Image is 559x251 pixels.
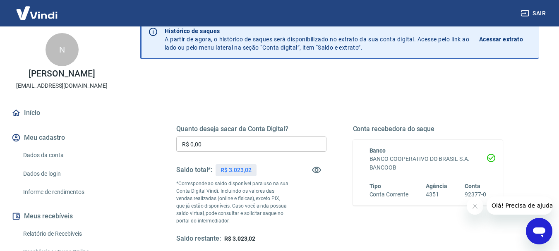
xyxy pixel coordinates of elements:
[20,165,114,182] a: Dados de login
[46,33,79,66] div: N
[467,198,483,215] iframe: Fechar mensagem
[165,27,469,35] p: Histórico de saques
[10,104,114,122] a: Início
[10,129,114,147] button: Meu cadastro
[176,234,221,243] h5: Saldo restante:
[487,196,552,215] iframe: Mensagem da empresa
[16,81,108,90] p: [EMAIL_ADDRESS][DOMAIN_NAME]
[479,35,523,43] p: Acessar extrato
[479,27,532,52] a: Acessar extrato
[519,6,549,21] button: Sair
[224,235,255,242] span: R$ 3.023,02
[10,0,64,26] img: Vindi
[369,190,408,199] h6: Conta Corrente
[426,183,447,189] span: Agência
[369,147,386,154] span: Banco
[20,184,114,201] a: Informe de rendimentos
[176,125,326,133] h5: Quanto deseja sacar da Conta Digital?
[176,166,212,174] h5: Saldo total*:
[176,180,289,225] p: *Corresponde ao saldo disponível para uso na sua Conta Digital Vindi. Incluindo os valores das ve...
[465,190,486,199] h6: 92377-0
[369,183,381,189] span: Tipo
[29,69,95,78] p: [PERSON_NAME]
[165,27,469,52] p: A partir de agora, o histórico de saques será disponibilizado no extrato da sua conta digital. Ac...
[10,207,114,225] button: Meus recebíveis
[526,218,552,244] iframe: Botão para abrir a janela de mensagens
[20,225,114,242] a: Relatório de Recebíveis
[20,147,114,164] a: Dados da conta
[221,166,251,175] p: R$ 3.023,02
[5,6,70,12] span: Olá! Precisa de ajuda?
[465,183,480,189] span: Conta
[353,125,503,133] h5: Conta recebedora do saque
[369,155,487,172] h6: BANCO COOPERATIVO DO BRASIL S.A. - BANCOOB
[426,190,447,199] h6: 4351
